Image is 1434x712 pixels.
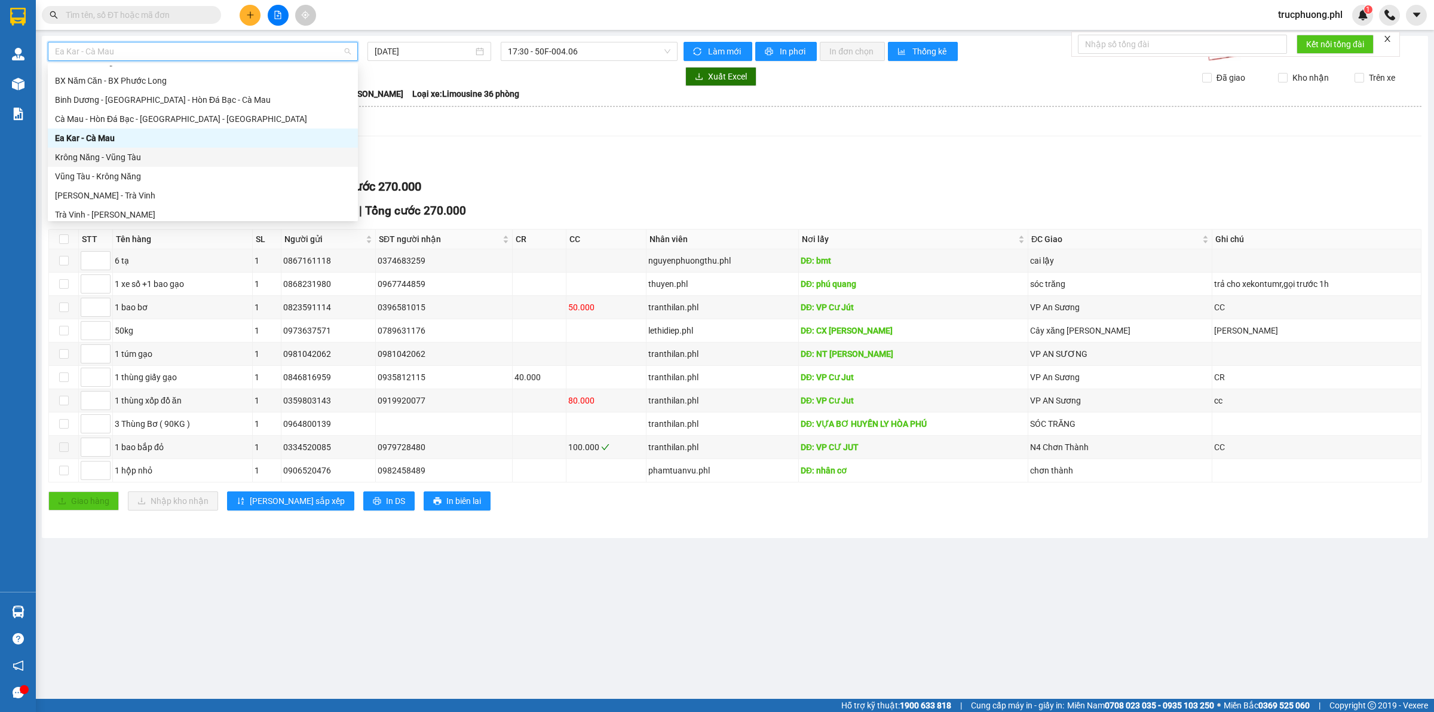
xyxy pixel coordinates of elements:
[433,497,442,506] span: printer
[685,67,756,86] button: downloadXuất Excel
[1217,703,1221,708] span: ⚪️
[376,459,513,482] td: 0982458489
[55,132,351,145] div: Ea Kar - Cà Mau
[55,93,351,106] div: Binh Dương - [GEOGRAPHIC_DATA] - Hòn Đá Bạc - Cà Mau
[514,371,564,384] div: 40.000
[684,42,752,61] button: syncLàm mới
[314,87,403,100] span: Tài xế: [PERSON_NAME]
[115,394,250,407] div: 1 thùng xốp đồ ăn
[378,301,510,314] div: 0396581015
[283,441,373,454] div: 0334520085
[693,47,703,57] span: sync
[1105,701,1214,710] strong: 0708 023 035 - 0935 103 250
[115,277,250,291] div: 1 xe số +1 bao gạo
[301,11,310,19] span: aim
[568,441,644,454] div: 100.000
[801,254,1026,267] div: DĐ: bmt
[1214,277,1419,291] div: trả cho xekontumr,gọi trước 1h
[240,5,261,26] button: plus
[648,441,796,454] div: tranthilan.phl
[283,277,373,291] div: 0868231980
[255,254,279,267] div: 1
[648,347,796,360] div: tranthilan.phl
[295,5,316,26] button: aim
[115,324,250,337] div: 50kg
[1406,5,1427,26] button: caret-down
[376,436,513,459] td: 0979728480
[48,167,358,186] div: Vũng Tàu - Krông Năng
[268,5,289,26] button: file-add
[780,45,807,58] span: In phơi
[378,394,510,407] div: 0919920077
[10,8,26,26] img: logo-vxr
[12,78,24,90] img: warehouse-icon
[283,301,373,314] div: 0823591114
[1214,394,1419,407] div: cc
[900,701,951,710] strong: 1900 633 818
[115,417,250,430] div: 3 Thùng Bơ ( 90KG )
[971,699,1064,712] span: Cung cấp máy in - giấy in:
[378,347,510,360] div: 0981042062
[283,324,373,337] div: 0973637571
[755,42,817,61] button: printerIn phơi
[1288,71,1334,84] span: Kho nhận
[1306,38,1364,51] span: Kết nối tổng đài
[378,441,510,454] div: 0979728480
[378,464,510,477] div: 0982458489
[1030,464,1210,477] div: chơn thành
[255,417,279,430] div: 1
[648,417,796,430] div: tranthilan.phl
[48,71,358,90] div: BX Năm Căn - BX Phước Long
[648,394,796,407] div: tranthilan.phl
[55,208,351,221] div: Trà Vinh - [PERSON_NAME]
[376,343,513,366] td: 0981042062
[48,148,358,167] div: Krông Năng - Vũng Tàu
[376,319,513,343] td: 0789631176
[1411,10,1422,20] span: caret-down
[1214,441,1419,454] div: CC
[237,497,245,506] span: sort-ascending
[379,233,500,246] span: SĐT người nhận
[1030,441,1210,454] div: N4 Chơn Thành
[255,324,279,337] div: 1
[55,74,351,87] div: BX Năm Căn - BX Phước Long
[13,660,24,671] span: notification
[912,45,948,58] span: Thống kê
[55,170,351,183] div: Vũng Tàu - Krông Năng
[48,491,119,511] button: uploadGiao hàng
[255,277,279,291] div: 1
[446,494,481,508] span: In biên lai
[376,366,513,389] td: 0935812115
[319,179,421,194] span: Tổng cước 270.000
[1268,7,1352,22] span: trucphuong.phl
[1358,10,1368,20] img: icon-new-feature
[1031,233,1200,246] span: ĐC Giao
[227,491,354,511] button: sort-ascending[PERSON_NAME] sắp xếp
[386,494,405,508] span: In DS
[568,394,644,407] div: 80.000
[283,254,373,267] div: 0867161118
[378,254,510,267] div: 0374683259
[508,42,670,60] span: 17:30 - 50F-004.06
[1366,5,1370,14] span: 1
[115,254,250,267] div: 6 tạ
[253,230,281,249] th: SL
[648,324,796,337] div: lethidiep.phl
[255,371,279,384] div: 1
[1224,699,1310,712] span: Miền Bắc
[255,394,279,407] div: 1
[708,70,747,83] span: Xuất Excel
[708,45,743,58] span: Làm mới
[802,233,1016,246] span: Nơi lấy
[801,301,1026,314] div: DĐ: VP Cư Jút
[255,301,279,314] div: 1
[801,277,1026,291] div: DĐ: phú quang
[359,204,362,218] span: |
[48,205,358,224] div: Trà Vinh - Gia Lai
[274,11,282,19] span: file-add
[801,464,1026,477] div: DĐ: nhân cơ
[695,72,703,82] span: download
[255,441,279,454] div: 1
[568,301,644,314] div: 50.000
[1258,701,1310,710] strong: 0369 525 060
